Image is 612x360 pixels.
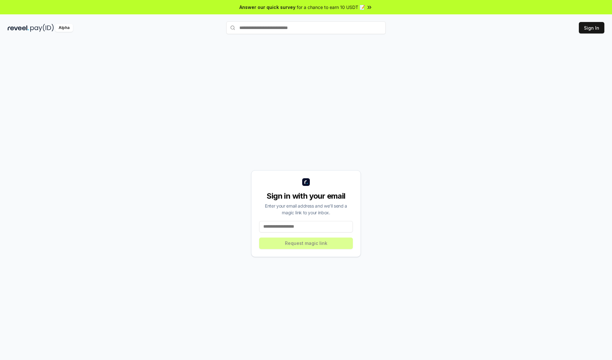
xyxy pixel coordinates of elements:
span: Answer our quick survey [239,4,295,11]
button: Sign In [579,22,604,33]
img: logo_small [302,178,310,186]
div: Enter your email address and we’ll send a magic link to your inbox. [259,202,353,216]
div: Sign in with your email [259,191,353,201]
span: for a chance to earn 10 USDT 📝 [297,4,365,11]
img: reveel_dark [8,24,29,32]
img: pay_id [30,24,54,32]
div: Alpha [55,24,73,32]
